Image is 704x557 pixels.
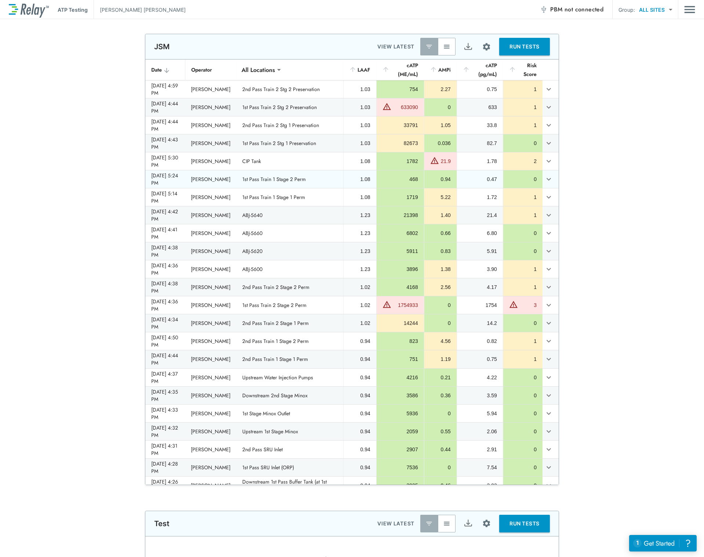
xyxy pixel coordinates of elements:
div: 0.66 [430,229,451,237]
div: AMPi [430,65,451,74]
p: Test [154,519,170,528]
p: VIEW LATEST [377,42,414,51]
td: [PERSON_NAME] [185,314,236,332]
div: 5.91 [463,247,497,255]
p: ATP Testing [58,6,88,14]
div: [DATE] 4:42 PM [151,208,179,223]
button: RUN TESTS [499,38,550,55]
div: 754 [382,86,418,93]
div: 3925 [382,482,418,489]
div: 0.21 [430,374,451,381]
td: 2nd Pass Train 1 Stage 2 Perm [236,332,343,350]
div: 0 [509,482,537,489]
div: 0.94 [349,428,370,435]
div: 1.78 [463,158,497,165]
td: [PERSON_NAME] [185,170,236,188]
div: 0.94 [349,392,370,399]
button: Site setup [477,514,496,533]
div: [DATE] 4:36 PM [151,298,179,312]
td: [PERSON_NAME] [185,260,236,278]
div: 0 [509,176,537,183]
div: 1.08 [349,176,370,183]
div: 0 [430,464,451,471]
td: 1st Pass Train 2 Stage 2 Perm [236,296,343,314]
div: 1.03 [349,122,370,129]
div: 2.06 [463,428,497,435]
button: expand row [542,101,555,113]
div: 0 [509,446,537,453]
div: 0.94 [349,482,370,489]
div: 3586 [382,392,418,399]
div: 468 [382,176,418,183]
td: [PERSON_NAME] [185,405,236,422]
div: 633090 [393,104,418,111]
div: 7.54 [463,464,497,471]
div: 7536 [382,464,418,471]
button: expand row [542,317,555,329]
td: [PERSON_NAME] [185,369,236,386]
div: 633 [463,104,497,111]
td: [PERSON_NAME] [185,188,236,206]
div: 0 [430,104,451,111]
td: [PERSON_NAME] [185,80,236,98]
div: 1 [509,122,537,129]
div: [DATE] 4:38 PM [151,244,179,258]
div: 823 [382,337,418,345]
div: 21398 [382,211,418,219]
div: Operator [191,65,231,74]
div: 1 [509,211,537,219]
div: 1754 [463,301,497,309]
img: Warning [382,102,391,111]
div: 3.90 [463,265,497,273]
div: 0.036 [430,140,451,147]
th: Date [145,59,185,80]
div: [DATE] 4:37 PM [151,370,179,385]
div: [DATE] 4:59 PM [151,82,179,97]
td: 1st Pass Train 1 Stage 1 Perm [236,188,343,206]
div: cATP (ME/mL) [382,61,418,79]
div: [DATE] 4:44 PM [151,118,179,133]
div: 1 [509,86,537,93]
td: Downstream 1st Pass Buffer Tank (at 1st Pass SRU Feed Pumps) [236,477,343,494]
td: ABJ-5600 [236,260,343,278]
div: 3 [520,301,537,309]
img: Settings Icon [482,519,491,528]
div: [DATE] 5:24 PM [151,172,179,187]
div: 6802 [382,229,418,237]
img: Export Icon [464,42,473,51]
div: 1 [509,337,537,345]
button: Site setup [477,37,496,57]
p: VIEW LATEST [377,519,414,528]
div: 5.22 [430,193,451,201]
div: [DATE] 4:32 PM [151,424,179,439]
div: 0.94 [349,337,370,345]
div: [DATE] 4:35 PM [151,388,179,403]
button: expand row [542,299,555,311]
div: cATP (pg/mL) [462,61,497,79]
div: 5911 [382,247,418,255]
td: ABJ-5660 [236,224,343,242]
button: Export [459,38,477,55]
button: expand row [542,83,555,95]
div: 1 [509,355,537,363]
div: 0.94 [349,355,370,363]
div: [DATE] 5:14 PM [151,190,179,205]
div: 1.02 [349,283,370,291]
td: Upstream 1st Stage Minox [236,423,343,440]
td: 1st Pass Train 2 Stg 2 Preservation [236,98,343,116]
button: expand row [542,155,555,167]
div: 5.94 [463,410,497,417]
div: 2.27 [430,86,451,93]
div: 0.94 [349,374,370,381]
div: 0.44 [430,446,451,453]
td: 2nd Pass Train 2 Stg 1 Preservation [236,116,343,134]
div: 1 [509,193,537,201]
div: 1719 [382,193,418,201]
div: 0 [430,301,451,309]
div: 0 [509,410,537,417]
div: 1.02 [349,301,370,309]
div: [DATE] 4:43 PM [151,136,179,151]
div: 4216 [382,374,418,381]
td: [PERSON_NAME] [185,332,236,350]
